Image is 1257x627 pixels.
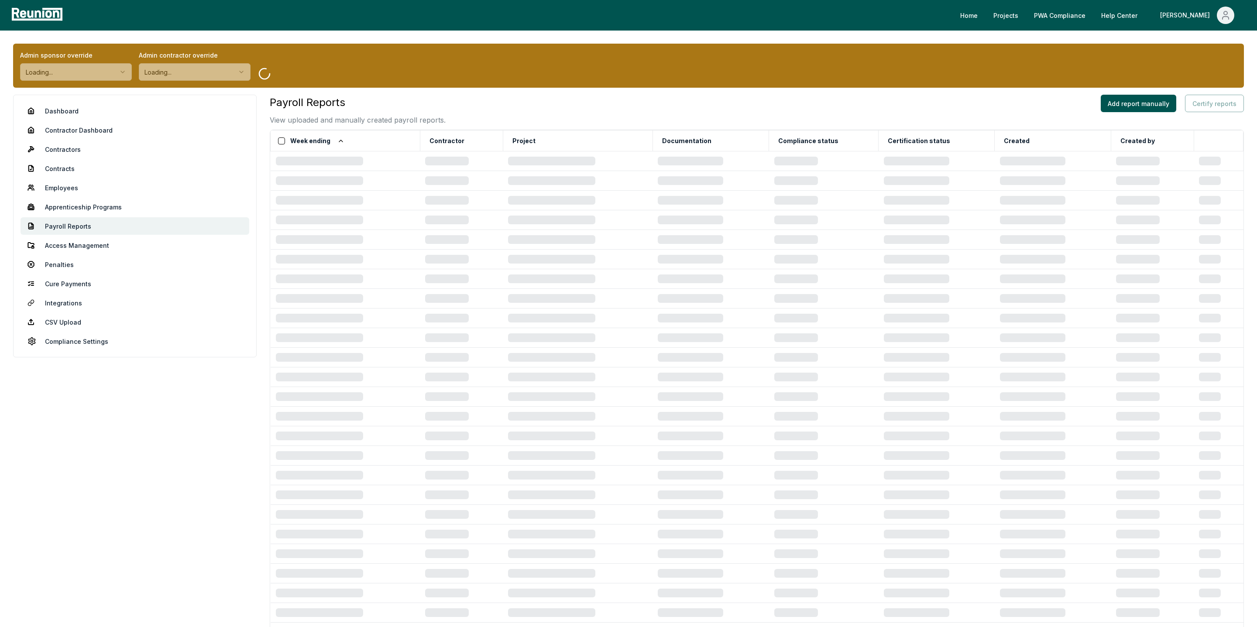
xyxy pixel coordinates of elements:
[1119,132,1157,150] button: Created by
[1094,7,1144,24] a: Help Center
[288,132,346,150] button: Week ending
[1002,132,1031,150] button: Created
[21,160,249,177] a: Contracts
[1027,7,1092,24] a: PWA Compliance
[21,217,249,235] a: Payroll Reports
[986,7,1025,24] a: Projects
[21,236,249,254] a: Access Management
[21,256,249,273] a: Penalties
[776,132,840,150] button: Compliance status
[953,7,985,24] a: Home
[270,115,446,125] p: View uploaded and manually created payroll reports.
[21,140,249,158] a: Contractors
[953,7,1248,24] nav: Main
[21,179,249,196] a: Employees
[21,294,249,312] a: Integrations
[139,51,251,60] label: Admin contractor override
[1160,7,1213,24] div: [PERSON_NAME]
[428,132,466,150] button: Contractor
[21,313,249,331] a: CSV Upload
[21,275,249,292] a: Cure Payments
[21,121,249,139] a: Contractor Dashboard
[21,332,249,350] a: Compliance Settings
[1153,7,1241,24] button: [PERSON_NAME]
[511,132,537,150] button: Project
[21,102,249,120] a: Dashboard
[21,198,249,216] a: Apprenticeship Programs
[20,51,132,60] label: Admin sponsor override
[270,95,446,110] h3: Payroll Reports
[660,132,713,150] button: Documentation
[886,132,952,150] button: Certification status
[1101,95,1176,112] button: Add report manually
